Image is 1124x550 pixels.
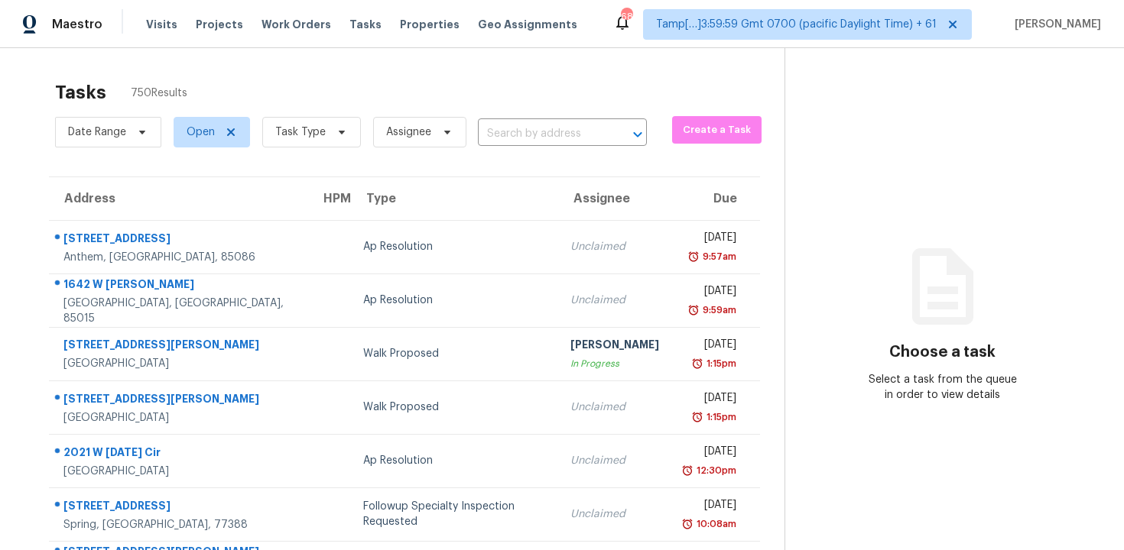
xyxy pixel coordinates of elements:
div: 9:57am [700,249,736,264]
div: Walk Proposed [363,400,545,415]
div: [DATE] [684,497,736,516]
div: 1642 W [PERSON_NAME] [63,277,296,296]
div: 1:15pm [703,356,736,371]
div: [DATE] [684,283,736,302]
span: Assignee [386,125,431,140]
span: Create a Task [680,121,755,139]
span: Visits [146,17,177,32]
img: Overdue Alarm Icon [687,249,700,264]
button: Create a Task [672,116,762,144]
div: [DATE] [684,444,736,463]
div: Unclaimed [570,400,659,415]
img: Overdue Alarm Icon [691,409,703,425]
img: Overdue Alarm Icon [681,516,694,532]
div: [GEOGRAPHIC_DATA] [63,356,296,371]
div: 2021 W [DATE] Cir [63,445,296,464]
span: Tamp[…]3:59:59 Gmt 0700 (pacific Daylight Time) + 61 [656,17,937,32]
span: Work Orders [262,17,331,32]
div: [GEOGRAPHIC_DATA] [63,464,296,479]
div: 9:59am [700,302,736,318]
img: Overdue Alarm Icon [681,463,694,478]
div: Unclaimed [570,506,659,522]
div: Spring, [GEOGRAPHIC_DATA], 77388 [63,517,296,532]
div: [PERSON_NAME] [570,337,659,356]
div: [STREET_ADDRESS] [63,498,296,517]
img: Overdue Alarm Icon [691,356,703,371]
button: Open [627,124,648,145]
div: [STREET_ADDRESS][PERSON_NAME] [63,337,296,356]
div: Unclaimed [570,239,659,254]
h2: Tasks [55,85,106,100]
div: 10:08am [694,516,736,532]
div: [GEOGRAPHIC_DATA] [63,410,296,425]
th: Type [351,177,557,220]
th: Assignee [558,177,671,220]
div: Unclaimed [570,293,659,308]
span: Geo Assignments [478,17,577,32]
div: Anthem, [GEOGRAPHIC_DATA], 85086 [63,250,296,265]
div: 12:30pm [694,463,736,478]
span: 750 Results [131,86,187,101]
span: Tasks [349,19,382,30]
span: [PERSON_NAME] [1009,17,1101,32]
span: Maestro [52,17,102,32]
div: Select a task from the queue in order to view details [864,372,1021,403]
div: [GEOGRAPHIC_DATA], [GEOGRAPHIC_DATA], 85015 [63,296,296,326]
th: Address [49,177,308,220]
div: 685 [621,9,632,24]
div: Walk Proposed [363,346,545,361]
div: [DATE] [684,337,736,356]
th: HPM [308,177,351,220]
div: 1:15pm [703,409,736,425]
div: Ap Resolution [363,239,545,254]
div: [DATE] [684,390,736,409]
div: Followup Specialty Inspection Requested [363,499,545,529]
span: Properties [400,17,460,32]
span: Date Range [68,125,126,140]
div: In Progress [570,356,659,371]
div: [STREET_ADDRESS] [63,231,296,250]
span: Open [187,125,215,140]
input: Search by address [478,122,604,146]
div: [DATE] [684,230,736,249]
img: Overdue Alarm Icon [687,302,700,318]
th: Due [671,177,760,220]
span: Task Type [275,125,326,140]
div: Ap Resolution [363,293,545,308]
div: Ap Resolution [363,453,545,468]
div: [STREET_ADDRESS][PERSON_NAME] [63,391,296,410]
div: Unclaimed [570,453,659,468]
span: Projects [196,17,243,32]
h3: Choose a task [889,345,996,360]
